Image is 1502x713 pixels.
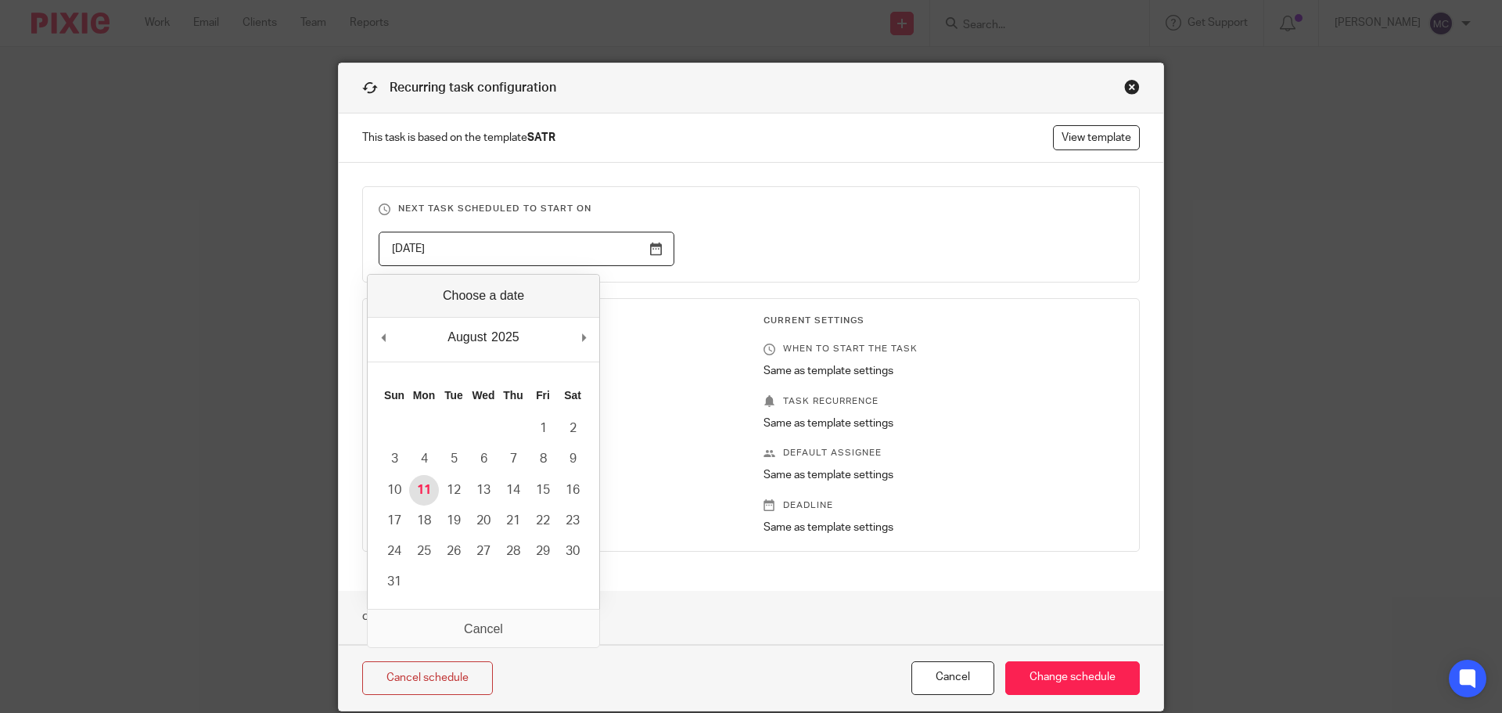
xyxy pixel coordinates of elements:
[528,536,558,567] button: 29
[503,389,523,402] abbr: Thursday
[489,326,522,349] div: 2025
[528,413,558,444] button: 1
[445,326,489,349] div: August
[379,567,409,597] button: 31
[558,444,588,474] button: 9
[439,536,469,567] button: 26
[472,389,494,402] abbr: Wednesday
[439,475,469,506] button: 12
[764,499,1123,512] p: Deadline
[558,413,588,444] button: 2
[384,389,404,402] abbr: Sunday
[379,536,409,567] button: 24
[413,389,435,402] abbr: Monday
[469,444,498,474] button: 6
[469,475,498,506] button: 13
[764,395,1123,408] p: Task recurrence
[528,475,558,506] button: 15
[498,506,528,536] button: 21
[764,315,1123,327] h3: Current Settings
[558,536,588,567] button: 30
[362,79,556,97] h1: Recurring task configuration
[409,475,439,506] button: 11
[379,232,674,267] input: Use the arrow keys to pick a date
[764,343,1123,355] p: When to start the task
[375,326,391,349] button: Previous Month
[362,607,553,628] h1: Override Template Settings
[498,475,528,506] button: 14
[469,506,498,536] button: 20
[1124,79,1140,95] div: Close this dialog window
[379,506,409,536] button: 17
[764,520,1123,535] p: Same as template settings
[564,389,581,402] abbr: Saturday
[469,536,498,567] button: 27
[527,132,555,143] strong: SATR
[536,389,550,402] abbr: Friday
[498,536,528,567] button: 28
[1005,661,1140,695] input: Change schedule
[439,444,469,474] button: 5
[558,506,588,536] button: 23
[409,506,439,536] button: 18
[379,203,1123,215] h3: Next task scheduled to start on
[576,326,591,349] button: Next Month
[409,536,439,567] button: 25
[764,363,1123,379] p: Same as template settings
[409,444,439,474] button: 4
[764,447,1123,459] p: Default assignee
[528,506,558,536] button: 22
[362,130,555,146] span: This task is based on the template
[1053,125,1140,150] a: View template
[379,475,409,506] button: 10
[764,416,1123,431] p: Same as template settings
[558,475,588,506] button: 16
[362,661,493,695] a: Cancel schedule
[444,389,463,402] abbr: Tuesday
[528,444,558,474] button: 8
[764,467,1123,483] p: Same as template settings
[498,444,528,474] button: 7
[439,506,469,536] button: 19
[911,661,994,695] button: Cancel
[379,444,409,474] button: 3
